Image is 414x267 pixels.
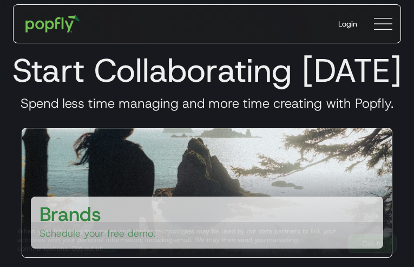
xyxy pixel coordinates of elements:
a: Got It! [349,235,397,253]
a: here [102,244,115,253]
h3: Spend less time managing and more time creating with Popfly. [9,95,405,112]
h3: Brands [40,201,101,227]
h1: Start Collaborating [DATE] [9,51,405,90]
a: Login [330,10,366,38]
div: When you visit or log in, cookies and similar technologies may be used by our data partners to li... [17,227,340,253]
div: Login [338,18,357,29]
a: home [18,8,88,40]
